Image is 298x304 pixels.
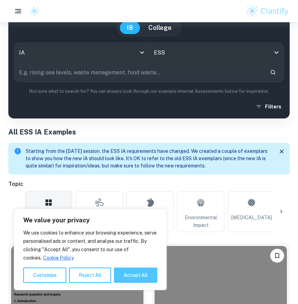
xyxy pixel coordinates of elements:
button: Open [272,48,281,57]
button: Filters [254,100,284,113]
span: Environmental Impact [180,214,221,229]
span: [MEDICAL_DATA] [231,214,272,221]
button: Please log in to bookmark exemplars [270,249,284,263]
img: Clastify logo [246,4,290,18]
div: We value your privacy [14,209,167,290]
input: E.g. rising sea levels, waste management, food waste... [14,63,264,82]
a: Clastify logo [25,6,40,16]
h1: All ESS IA Examples [8,127,290,137]
button: College [141,22,179,34]
button: Close [276,146,287,157]
p: Not sure what to search for? You can always look through our example Internal Assessments below f... [14,88,284,95]
button: Customise [23,268,66,283]
h6: Topic [8,180,290,188]
p: Starting from the [DATE] session, the ESS IA requirements have changed. We created a couple of ex... [26,148,271,170]
button: Reject All [69,268,111,283]
button: Search [267,66,279,78]
p: We value your privacy [23,216,157,224]
img: Clastify logo [29,6,40,16]
button: IB [120,22,140,34]
a: Cookie Policy [43,255,74,261]
button: Accept All [114,268,157,283]
p: We use cookies to enhance your browsing experience, serve personalised ads or content, and analys... [23,229,157,262]
div: IA [14,43,149,62]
